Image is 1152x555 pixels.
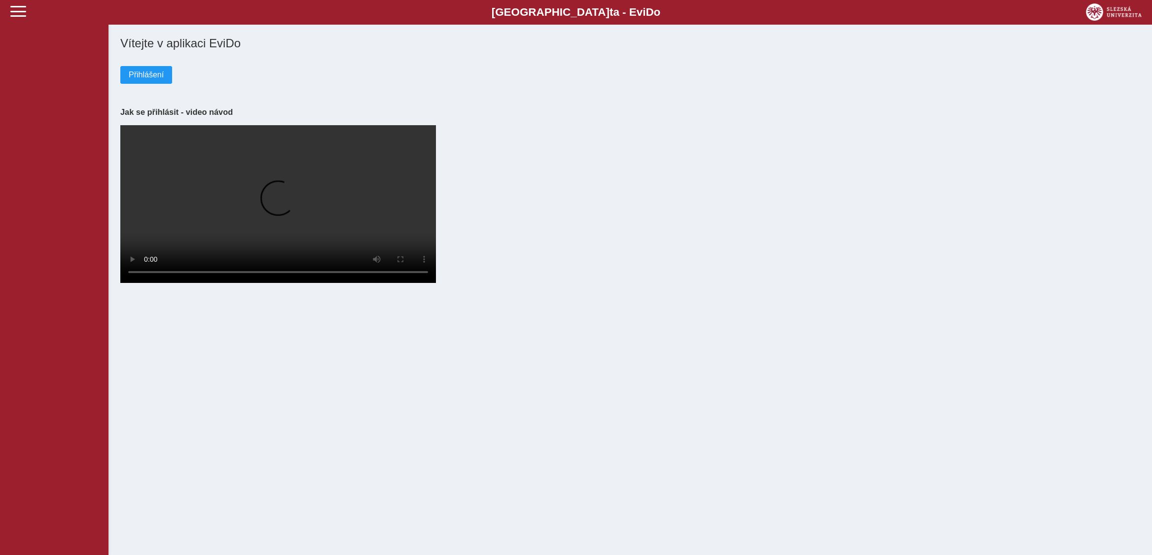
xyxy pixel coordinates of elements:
video: Your browser does not support the video tag. [120,125,436,283]
span: t [610,6,613,18]
h3: Jak se přihlásit - video návod [120,107,1140,117]
b: [GEOGRAPHIC_DATA] a - Evi [30,6,1122,19]
span: Přihlášení [129,70,164,79]
span: o [654,6,661,18]
span: D [646,6,653,18]
button: Přihlášení [120,66,172,84]
img: logo_web_su.png [1086,3,1142,21]
h1: Vítejte v aplikaci EviDo [120,36,1140,50]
